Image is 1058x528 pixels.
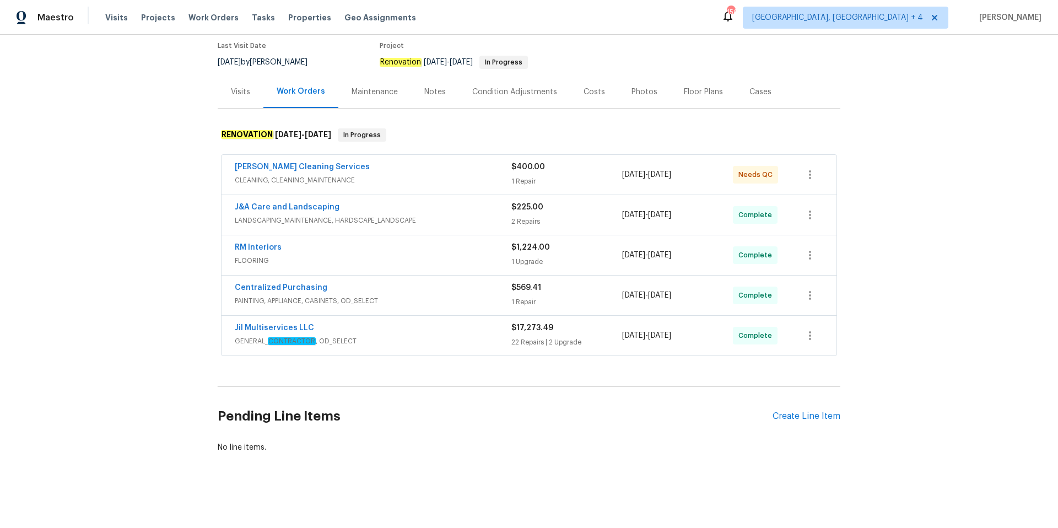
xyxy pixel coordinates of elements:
[344,12,416,23] span: Geo Assignments
[37,12,74,23] span: Maestro
[235,175,511,186] span: CLEANING, CLEANING_MAINTENANCE
[275,131,301,138] span: [DATE]
[738,169,777,180] span: Needs QC
[472,87,557,98] div: Condition Adjustments
[481,59,527,66] span: In Progress
[622,290,671,301] span: -
[288,12,331,23] span: Properties
[218,56,321,69] div: by [PERSON_NAME]
[727,7,735,18] div: 150
[648,251,671,259] span: [DATE]
[221,130,273,139] em: RENOVATION
[511,203,543,211] span: $225.00
[511,176,622,187] div: 1 Repair
[275,131,331,138] span: -
[511,216,622,227] div: 2 Repairs
[511,324,553,332] span: $17,273.49
[235,203,339,211] a: J&A Care and Landscaping
[235,163,370,171] a: [PERSON_NAME] Cleaning Services
[235,336,511,347] span: GENERAL_ , OD_SELECT
[511,256,622,267] div: 1 Upgrade
[339,130,385,141] span: In Progress
[218,391,773,442] h2: Pending Line Items
[380,42,404,49] span: Project
[773,411,840,422] div: Create Line Item
[380,58,422,67] em: Renovation
[648,171,671,179] span: [DATE]
[511,163,545,171] span: $400.00
[218,442,840,453] div: No line items.
[231,87,250,98] div: Visits
[235,284,327,292] a: Centralized Purchasing
[424,58,473,66] span: -
[584,87,605,98] div: Costs
[218,42,266,49] span: Last Visit Date
[235,324,314,332] a: Jil Multiservices LLC
[511,337,622,348] div: 22 Repairs | 2 Upgrade
[684,87,723,98] div: Floor Plans
[622,209,671,220] span: -
[268,337,316,345] em: CONTRACTOR
[622,251,645,259] span: [DATE]
[424,58,447,66] span: [DATE]
[622,330,671,341] span: -
[738,290,776,301] span: Complete
[622,169,671,180] span: -
[648,292,671,299] span: [DATE]
[450,58,473,66] span: [DATE]
[738,209,776,220] span: Complete
[218,117,840,153] div: RENOVATION [DATE]-[DATE]In Progress
[235,215,511,226] span: LANDSCAPING_MAINTENANCE, HARDSCAPE_LANDSCAPE
[235,255,511,266] span: FLOORING
[105,12,128,23] span: Visits
[511,284,541,292] span: $569.41
[622,171,645,179] span: [DATE]
[622,250,671,261] span: -
[975,12,1041,23] span: [PERSON_NAME]
[511,297,622,308] div: 1 Repair
[631,87,657,98] div: Photos
[738,250,776,261] span: Complete
[235,244,282,251] a: RM Interiors
[277,86,325,97] div: Work Orders
[252,14,275,21] span: Tasks
[752,12,923,23] span: [GEOGRAPHIC_DATA], [GEOGRAPHIC_DATA] + 4
[188,12,239,23] span: Work Orders
[622,211,645,219] span: [DATE]
[622,332,645,340] span: [DATE]
[622,292,645,299] span: [DATE]
[218,58,241,66] span: [DATE]
[352,87,398,98] div: Maintenance
[738,330,776,341] span: Complete
[141,12,175,23] span: Projects
[648,211,671,219] span: [DATE]
[648,332,671,340] span: [DATE]
[749,87,771,98] div: Cases
[511,244,550,251] span: $1,224.00
[305,131,331,138] span: [DATE]
[424,87,446,98] div: Notes
[235,295,511,306] span: PAINTING, APPLIANCE, CABINETS, OD_SELECT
